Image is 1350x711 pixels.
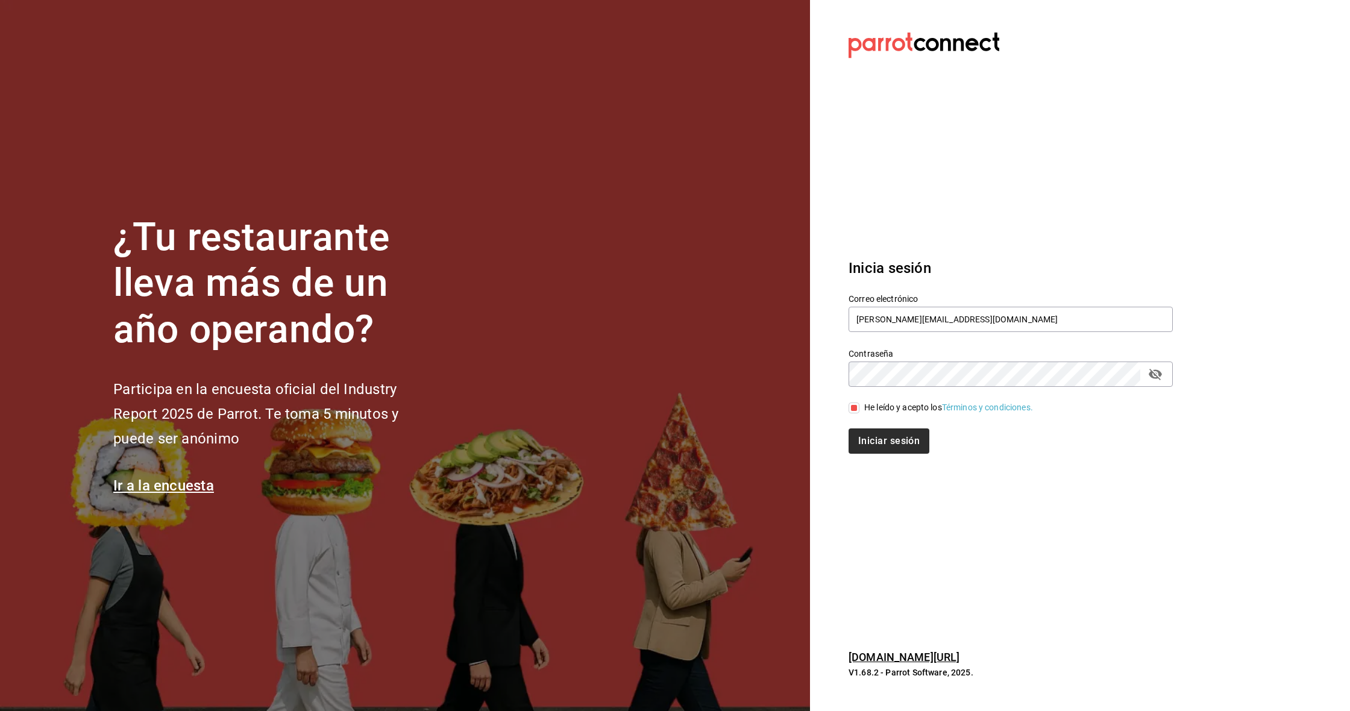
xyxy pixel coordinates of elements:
input: Ingresa tu correo electrónico [849,307,1173,332]
div: He leído y acepto los [864,401,1033,414]
h1: ¿Tu restaurante lleva más de un año operando? [113,215,439,353]
label: Contraseña [849,349,1173,357]
button: Iniciar sesión [849,428,929,454]
button: passwordField [1145,364,1166,384]
label: Correo electrónico [849,294,1173,302]
h2: Participa en la encuesta oficial del Industry Report 2025 de Parrot. Te toma 5 minutos y puede se... [113,377,439,451]
p: V1.68.2 - Parrot Software, 2025. [849,666,1173,678]
h3: Inicia sesión [849,257,1173,279]
a: Ir a la encuesta [113,477,214,494]
a: Términos y condiciones. [942,402,1033,412]
a: [DOMAIN_NAME][URL] [849,651,959,663]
